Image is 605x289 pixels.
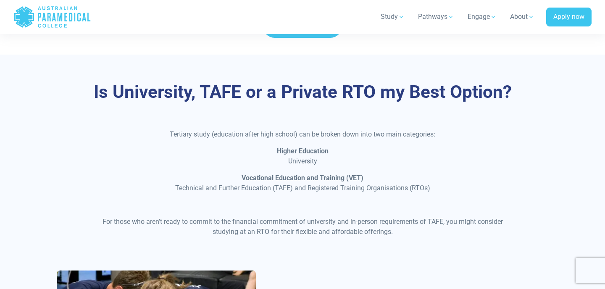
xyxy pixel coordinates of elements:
[99,217,507,237] p: For those who aren’t ready to commit to the financial commitment of university and in-person requ...
[99,146,507,166] p: University
[99,129,507,139] p: Tertiary study (education after high school) can be broken down into two main categories:
[505,5,539,29] a: About
[413,5,459,29] a: Pathways
[277,147,329,155] strong: Higher Education
[376,5,410,29] a: Study
[546,8,592,27] a: Apply now
[463,5,502,29] a: Engage
[242,174,363,182] strong: Vocational Education and Training (VET)
[13,3,91,31] a: Australian Paramedical College
[57,81,548,103] h3: Is University, TAFE or a Private RTO my Best Option?
[99,173,507,193] p: Technical and Further Education (TAFE) and Registered Training Organisations (RTOs)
